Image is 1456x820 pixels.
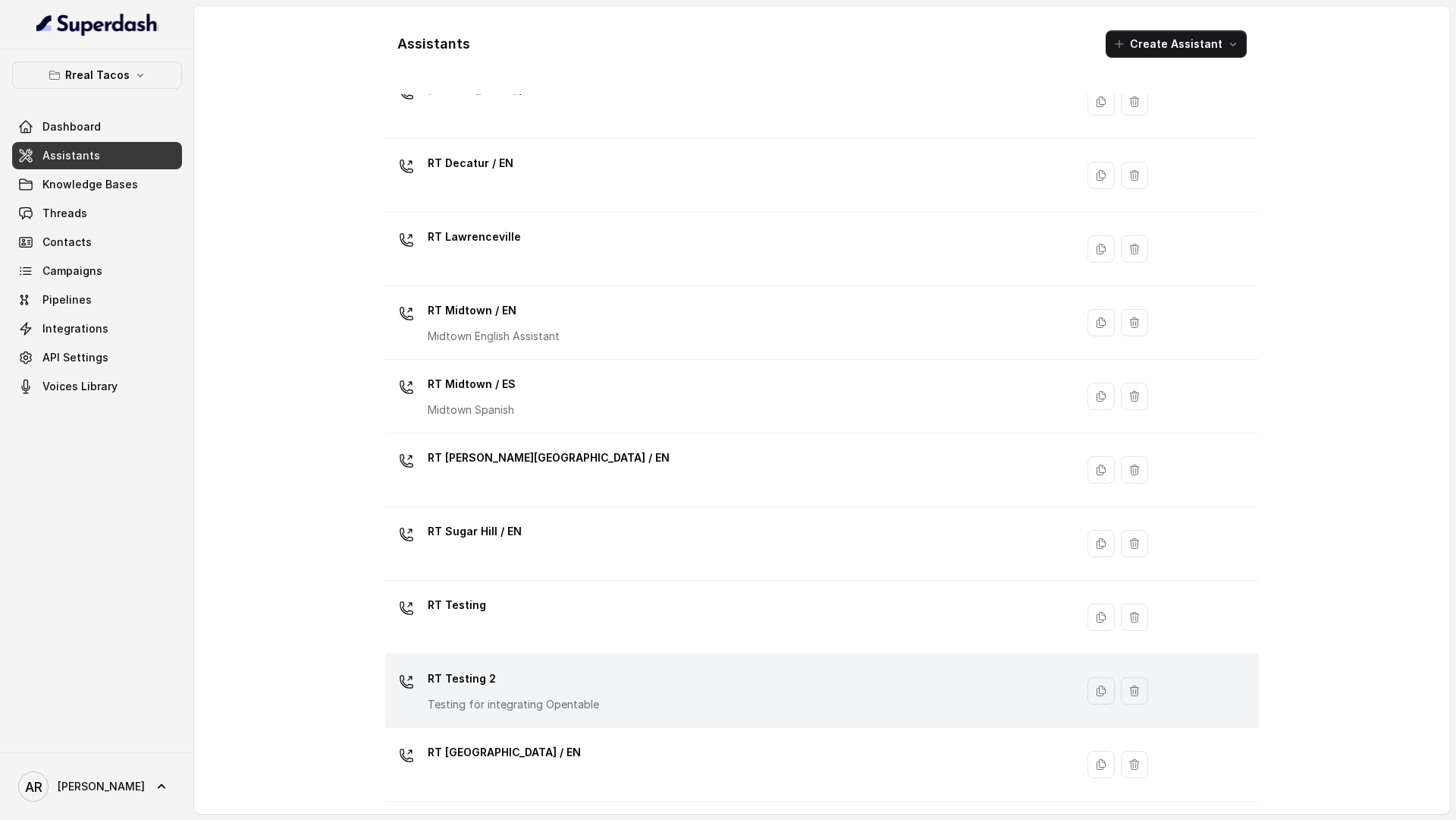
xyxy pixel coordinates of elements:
a: [PERSON_NAME] [12,765,182,808]
a: API Settings [12,344,182,371]
a: Voices Library [12,373,182,400]
p: RT Midtown / EN [428,298,560,323]
p: RT [PERSON_NAME][GEOGRAPHIC_DATA] / EN [428,446,670,470]
p: RT Testing 2 [428,667,599,691]
span: Campaigns [42,263,102,279]
a: Threads [12,200,182,227]
span: Pipelines [42,292,92,307]
p: RT Midtown / ES [428,372,516,396]
span: [PERSON_NAME] [58,779,145,794]
p: RT Sugar Hill / EN [428,519,522,544]
p: Testing for integrating Opentable [428,697,599,712]
span: Contacts [42,235,92,250]
p: RT Testing [428,593,486,617]
span: Dashboard [42,119,101,134]
p: Midtown English Assistant [428,329,560,344]
h1: Assistants [397,32,470,56]
a: Knowledge Bases [12,171,182,198]
button: Rreal Tacos [12,61,182,89]
a: Dashboard [12,113,182,140]
a: Pipelines [12,286,182,314]
span: Knowledge Bases [42,177,138,192]
text: AR [25,779,42,795]
a: Assistants [12,142,182,169]
p: RT Lawrenceville [428,225,521,249]
span: Assistants [42,148,100,163]
img: light.svg [36,12,158,36]
a: Integrations [12,315,182,342]
p: RT [GEOGRAPHIC_DATA] / EN [428,740,581,765]
span: Integrations [42,321,108,336]
span: API Settings [42,350,108,365]
a: Contacts [12,229,182,256]
p: Rreal Tacos [65,66,130,84]
p: Midtown Spanish [428,402,516,418]
span: Threads [42,206,87,221]
a: Campaigns [12,257,182,285]
p: RT Decatur / EN [428,151,513,175]
button: Create Assistant [1106,30,1247,58]
span: Voices Library [42,379,118,394]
